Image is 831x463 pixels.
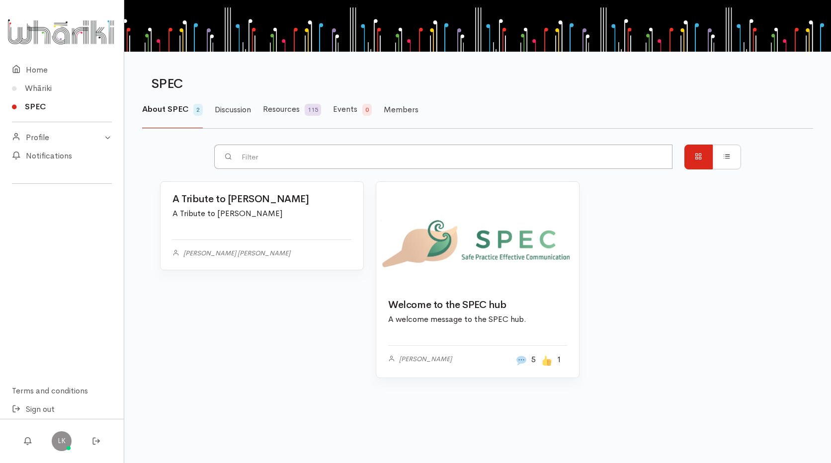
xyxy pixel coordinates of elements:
span: About SPEC [142,104,188,114]
span: 115 [305,104,321,116]
a: Discussion [215,92,251,128]
span: Members [384,104,418,115]
span: 2 [193,104,203,116]
span: Resources [263,104,300,114]
a: About SPEC 2 [142,91,203,128]
input: Filter [237,145,673,169]
span: 0 [362,104,372,116]
a: Events 0 [333,91,372,128]
iframe: LinkedIn Embedded Content [42,190,82,202]
a: Resources 115 [263,91,321,128]
h1: SPEC [151,77,801,91]
a: Members [384,92,418,128]
span: Events [333,104,357,114]
a: LK [52,431,72,451]
span: Discussion [215,104,251,115]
